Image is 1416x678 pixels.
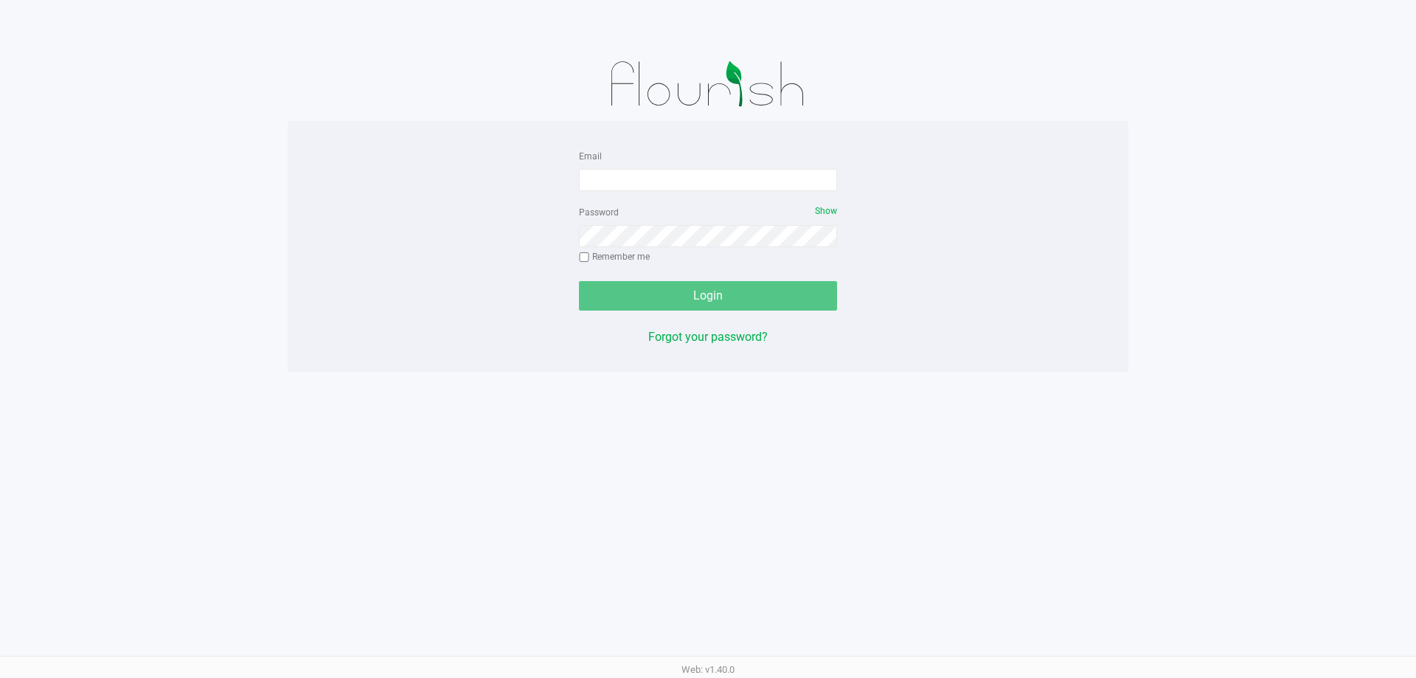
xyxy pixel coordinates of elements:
label: Password [579,206,619,219]
span: Web: v1.40.0 [681,664,735,675]
span: Show [815,206,837,216]
label: Remember me [579,250,650,263]
button: Forgot your password? [648,328,768,346]
label: Email [579,150,602,163]
input: Remember me [579,252,589,263]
